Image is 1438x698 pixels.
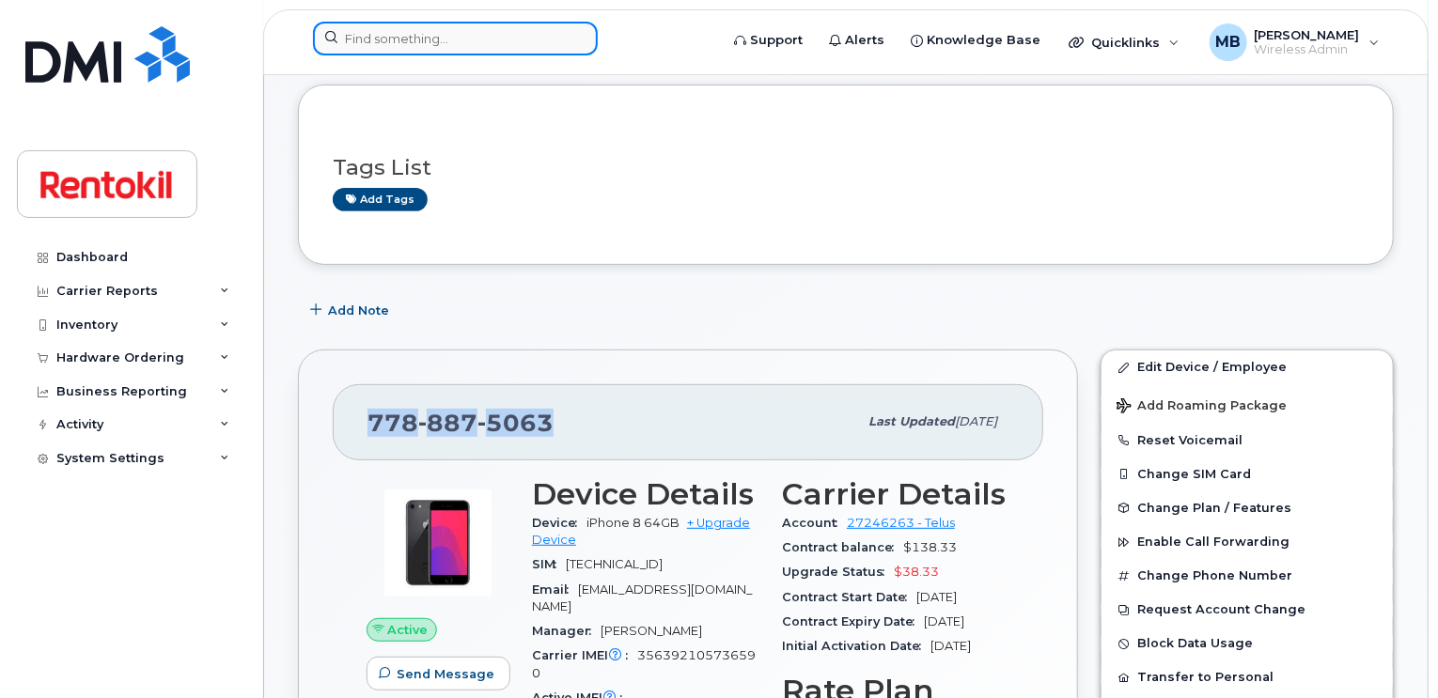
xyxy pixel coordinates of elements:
[903,540,957,554] span: $138.33
[1137,535,1290,550] span: Enable Call Forwarding
[1102,660,1393,694] button: Transfer to Personal
[418,409,477,437] span: 887
[1091,35,1160,50] span: Quicklinks
[1102,385,1393,424] button: Add Roaming Package
[313,22,598,55] input: Find something...
[1102,593,1393,627] button: Request Account Change
[1102,525,1393,559] button: Enable Call Forwarding
[1255,27,1360,42] span: [PERSON_NAME]
[782,590,916,604] span: Contract Start Date
[1102,458,1393,491] button: Change SIM Card
[328,302,389,319] span: Add Note
[930,639,971,653] span: [DATE]
[1102,424,1393,458] button: Reset Voicemail
[1215,31,1241,54] span: MB
[382,487,494,599] img: image20231002-4137094-xhln1q.jpeg
[782,639,930,653] span: Initial Activation Date
[847,516,955,530] a: 27246263 - Telus
[298,293,405,327] button: Add Note
[782,477,1009,511] h3: Carrier Details
[898,22,1054,59] a: Knowledge Base
[916,590,957,604] span: [DATE]
[1196,23,1393,61] div: Malorie Bell
[782,516,847,530] span: Account
[532,624,601,638] span: Manager
[388,621,429,639] span: Active
[750,31,803,50] span: Support
[894,565,939,579] span: $38.33
[532,582,578,597] span: Email
[1255,42,1360,57] span: Wireless Admin
[782,614,924,628] span: Contract Expiry Date
[532,557,566,571] span: SIM
[601,624,702,638] span: [PERSON_NAME]
[1055,23,1193,61] div: Quicklinks
[367,657,510,690] button: Send Message
[333,156,1359,179] h3: Tags List
[532,516,586,530] span: Device
[1102,350,1393,384] a: Edit Device / Employee
[1137,501,1291,515] span: Change Plan / Features
[532,648,637,662] span: Carrier IMEI
[333,188,428,211] a: Add tags
[782,540,903,554] span: Contract balance
[1102,627,1393,660] button: Block Data Usage
[1102,559,1393,593] button: Change Phone Number
[816,22,898,59] a: Alerts
[532,582,752,613] span: [EMAIL_ADDRESS][DOMAIN_NAME]
[477,409,554,437] span: 5063
[532,648,756,679] span: 356392105736590
[367,409,554,437] span: 778
[721,22,816,59] a: Support
[868,414,955,428] span: Last updated
[1102,491,1393,525] button: Change Plan / Features
[532,477,759,511] h3: Device Details
[586,516,680,530] span: iPhone 8 64GB
[924,614,964,628] span: [DATE]
[566,557,663,571] span: [TECHNICAL_ID]
[1117,398,1287,416] span: Add Roaming Package
[782,565,894,579] span: Upgrade Status
[955,414,997,428] span: [DATE]
[845,31,884,50] span: Alerts
[397,665,494,683] span: Send Message
[927,31,1040,50] span: Knowledge Base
